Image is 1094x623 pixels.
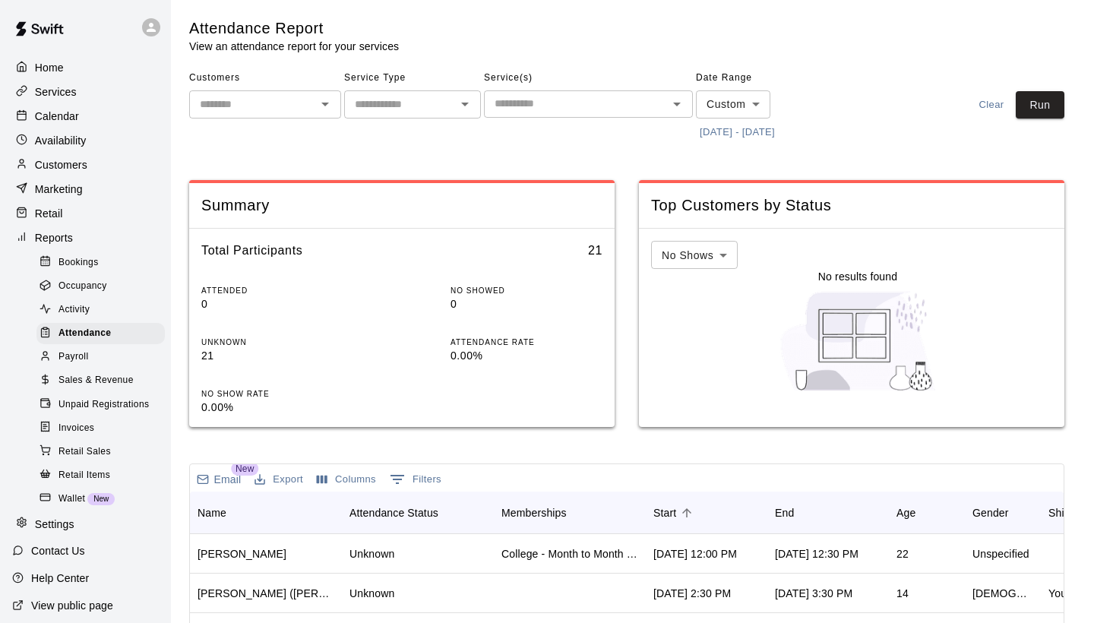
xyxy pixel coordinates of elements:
a: Occupancy [36,274,171,298]
div: Gender [972,492,1009,534]
div: Payroll [36,346,165,368]
div: Retail Sales [36,441,165,463]
p: Calendar [35,109,79,124]
div: Occupancy [36,276,165,297]
div: Invoices [36,418,165,439]
button: Show filters [386,467,445,492]
div: 14 [896,586,909,601]
p: No results found [818,269,897,284]
button: Open [666,93,688,115]
a: Availability [12,129,159,152]
div: End [775,492,794,534]
div: 22 [896,546,909,561]
div: Activity [36,299,165,321]
div: Sales & Revenue [36,370,165,391]
h6: Total Participants [201,241,302,261]
span: Service(s) [484,66,693,90]
button: Open [315,93,336,115]
a: Services [12,81,159,103]
p: 21 [201,348,353,364]
p: NO SHOW RATE [201,388,353,400]
p: ATTENDED [201,285,353,296]
a: Reports [12,226,159,249]
p: Email [214,472,242,487]
div: Jack Martin [198,546,286,561]
button: Email [193,469,245,490]
div: Attendance [36,323,165,344]
p: Settings [35,517,74,532]
span: Retail Items [58,468,110,483]
div: No Shows [651,241,738,269]
button: Run [1016,91,1064,119]
span: Bookings [58,255,99,270]
div: Marketing [12,178,159,201]
div: Oct 10, 2025 at 2:30 PM [653,586,731,601]
h5: Attendance Report [189,18,399,39]
span: New [87,495,115,503]
p: Marketing [35,182,83,197]
p: Home [35,60,64,75]
a: Retail Sales [36,440,171,463]
div: Memberships [494,492,646,534]
a: Bookings [36,251,171,274]
span: Invoices [58,421,94,436]
div: Attendance Status [342,492,494,534]
div: Unknown [349,586,394,601]
div: Age [896,492,915,534]
span: Unpaid Registrations [58,397,149,413]
button: Clear [967,91,1016,119]
p: 0.00% [201,400,353,416]
div: Oct 10, 2025 at 12:30 PM [775,546,858,561]
a: Home [12,56,159,79]
p: Retail [35,206,63,221]
a: Sales & Revenue [36,369,171,393]
p: Customers [35,157,87,172]
div: Unpaid Registrations [36,394,165,416]
p: Reports [35,230,73,245]
p: Services [35,84,77,100]
span: Sales & Revenue [58,373,134,388]
a: Invoices [36,416,171,440]
a: Activity [36,299,171,322]
p: 0 [451,296,602,312]
div: WalletNew [36,489,165,510]
button: Sort [676,502,697,523]
p: 0 [201,296,353,312]
p: 0.00% [451,348,602,364]
span: Summary [201,195,602,216]
span: Activity [58,302,90,318]
span: Attendance [58,326,111,341]
a: Customers [12,153,159,176]
a: Settings [12,513,159,536]
a: Unpaid Registrations [36,393,171,416]
div: Attendance Status [349,492,438,534]
div: Calendar [12,105,159,128]
span: Customers [189,66,341,90]
h6: 21 [588,241,602,261]
p: Help Center [31,571,89,586]
img: Nothing to see here [773,284,944,398]
button: [DATE] - [DATE] [696,121,779,144]
div: Unknown [349,546,394,561]
div: Custom [696,90,770,119]
p: View an attendance report for your services [189,39,399,54]
div: Name [190,492,342,534]
div: Oct 10, 2025 at 3:30 PM [775,586,852,601]
div: Retail Items [36,465,165,486]
p: Contact Us [31,543,85,558]
div: Memberships [501,492,567,534]
a: Payroll [36,346,171,369]
div: Age [889,492,965,534]
div: College - Month to Month Membership [501,546,638,561]
button: Export [251,468,307,492]
button: Open [454,93,476,115]
div: Maxwell Cuzzocrea (John Cuzzocrea) [198,586,334,601]
p: UNKNOWN [201,337,353,348]
a: Retail [12,202,159,225]
div: Gender [965,492,1041,534]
